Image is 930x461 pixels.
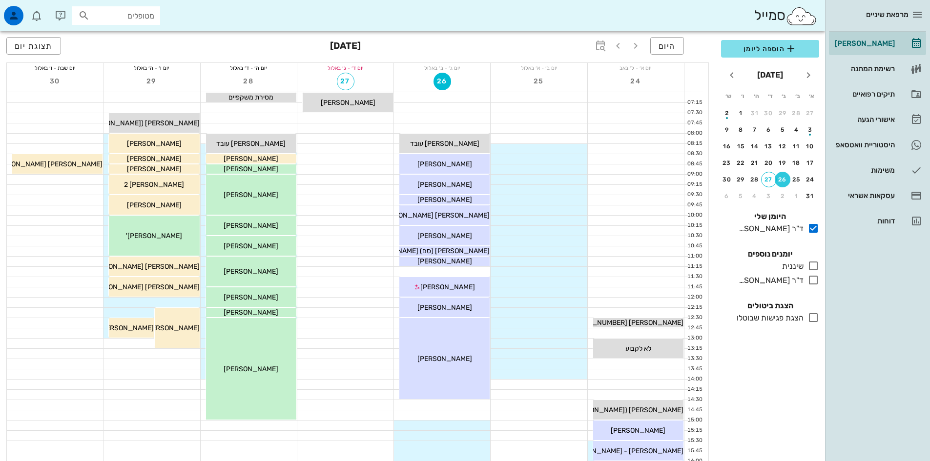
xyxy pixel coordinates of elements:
button: 6 [761,122,777,138]
span: מסירת משקפיים [228,93,273,101]
span: [PERSON_NAME] [99,324,154,332]
span: [PERSON_NAME] [417,257,472,265]
div: 31 [747,110,763,117]
div: 12:30 [684,314,704,322]
div: 2 [775,193,790,200]
div: 09:45 [684,201,704,209]
button: 3 [761,188,777,204]
span: [PERSON_NAME] [224,365,278,373]
div: 6 [761,126,777,133]
button: 20 [761,155,777,171]
div: שיננית [778,261,804,272]
th: ב׳ [791,88,804,104]
button: 6 [719,188,735,204]
span: [PERSON_NAME]' [126,232,182,240]
th: ג׳ [778,88,790,104]
div: 7 [747,126,763,133]
button: 26 [434,73,451,90]
div: 4 [789,126,805,133]
button: 26 [775,172,790,187]
th: ד׳ [764,88,776,104]
a: משימות [829,159,926,182]
button: 25 [789,172,805,187]
a: תיקים רפואיים [829,82,926,106]
div: 10:00 [684,211,704,220]
span: [PERSON_NAME] [417,303,472,312]
div: 15:45 [684,447,704,455]
span: 25 [530,77,548,85]
div: היסטוריית וואטסאפ [833,141,895,149]
button: 31 [803,188,818,204]
div: 30 [719,176,735,183]
div: 12:45 [684,324,704,332]
button: 2 [719,105,735,121]
div: 20 [761,160,777,166]
span: מרפאת שיניים [866,10,909,19]
th: ש׳ [722,88,735,104]
div: 08:15 [684,140,704,148]
button: 28 [789,105,805,121]
div: 07:30 [684,109,704,117]
div: 15:15 [684,426,704,435]
span: 29 [143,77,161,85]
button: 27 [803,105,818,121]
span: [PERSON_NAME] ([PERSON_NAME]) [568,406,683,414]
div: 14 [747,143,763,150]
div: 13:30 [684,355,704,363]
div: 29 [775,110,790,117]
div: 11:45 [684,283,704,291]
button: 3 [803,122,818,138]
div: 27 [803,110,818,117]
a: אישורי הגעה [829,108,926,131]
div: 10:15 [684,221,704,230]
div: 10:45 [684,242,704,250]
button: 7 [747,122,763,138]
span: [PERSON_NAME] ([PERSON_NAME]) [84,119,200,127]
button: 5 [733,188,749,204]
div: יום שבת - ו׳ באלול [7,63,103,73]
div: סמייל [754,5,817,26]
span: [PERSON_NAME] [145,324,200,332]
div: 11:15 [684,262,704,271]
div: 13 [761,143,777,150]
div: 12 [775,143,790,150]
span: היום [659,41,676,51]
button: 30 [719,172,735,187]
span: [PERSON_NAME] [127,201,182,209]
div: הצגת פגישות שבוטלו [733,312,804,324]
div: 09:00 [684,170,704,179]
div: 14:45 [684,406,704,414]
div: 28 [747,176,763,183]
div: 13:45 [684,365,704,373]
div: 22 [733,160,749,166]
button: 30 [46,73,64,90]
button: חודש שעבר [800,66,817,84]
div: 14:15 [684,385,704,394]
div: 29 [733,176,749,183]
div: 08:30 [684,150,704,158]
button: 27 [761,172,777,187]
div: 25 [789,176,805,183]
span: [PERSON_NAME] [127,165,182,173]
div: 27 [762,176,776,183]
span: [PERSON_NAME] [417,355,472,363]
h4: יומנים נוספים [721,248,819,260]
button: 29 [143,73,161,90]
div: 26 [775,176,790,183]
button: 16 [719,139,735,154]
span: [PERSON_NAME] [417,232,472,240]
div: 1 [733,110,749,117]
span: [PERSON_NAME] [224,165,278,173]
span: [PERSON_NAME] עובד [410,140,479,148]
button: 12 [775,139,790,154]
h4: היומן שלי [721,211,819,222]
div: ד"ר [PERSON_NAME] [735,275,804,286]
button: תצוגת יום [6,37,61,55]
button: 8 [733,122,749,138]
div: יום ד׳ - ג׳ באלול [297,63,393,73]
div: [PERSON_NAME] [833,40,895,47]
h3: [DATE] [330,37,361,57]
button: 22 [733,155,749,171]
span: הוספה ליומן [729,43,811,55]
div: 15 [733,143,749,150]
